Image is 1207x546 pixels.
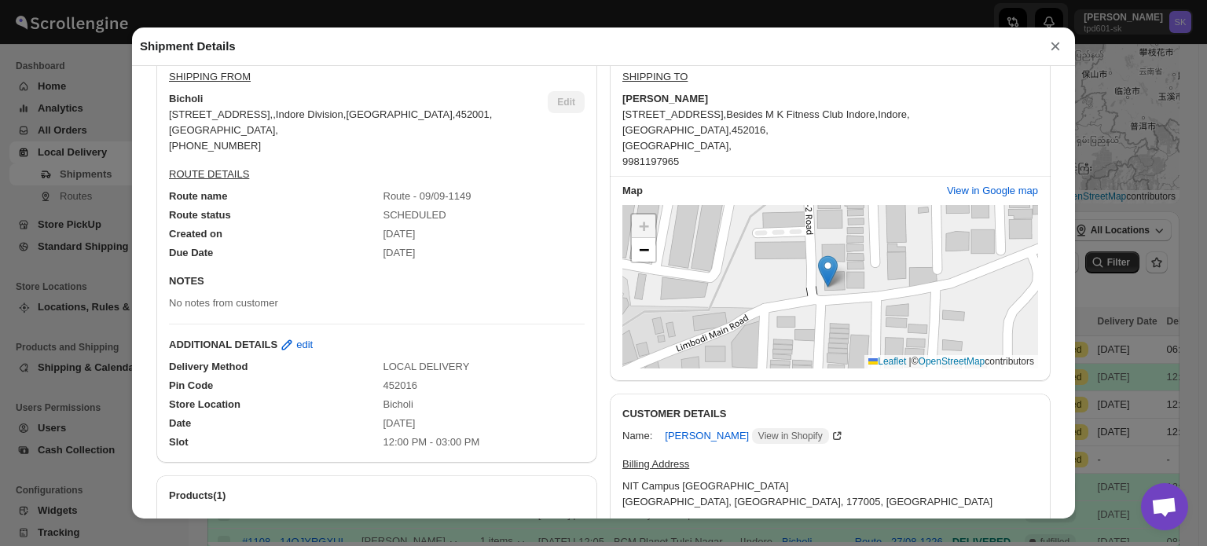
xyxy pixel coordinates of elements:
[169,417,191,429] span: Date
[818,255,838,288] img: Marker
[909,356,912,367] span: |
[726,108,878,120] span: Besides M K Fitness Club Indore ,
[383,190,471,202] span: Route - 09/09-1149
[383,209,446,221] span: SCHEDULED
[919,356,985,367] a: OpenStreetMap
[1141,483,1188,530] div: Open chat
[622,124,732,136] span: [GEOGRAPHIC_DATA] ,
[622,108,726,120] span: [STREET_ADDRESS] ,
[169,91,203,107] b: Bicholi
[169,209,231,221] span: Route status
[296,337,313,353] span: edit
[622,71,688,82] u: SHIPPING TO
[140,38,236,54] h2: Shipment Details
[632,238,655,262] a: Zoom out
[383,417,416,429] span: [DATE]
[622,478,992,510] div: NIT Campus [GEOGRAPHIC_DATA] [GEOGRAPHIC_DATA], [GEOGRAPHIC_DATA], 177005, [GEOGRAPHIC_DATA]
[665,430,844,442] a: [PERSON_NAME] View in Shopify
[169,275,204,287] b: NOTES
[169,361,248,372] span: Delivery Method
[270,332,322,357] button: edit
[758,430,823,442] span: View in Shopify
[169,398,240,410] span: Store Location
[622,428,652,444] div: Name:
[276,108,347,120] span: Indore Division ,
[864,355,1038,368] div: © contributors
[383,436,480,448] span: 12:00 PM - 03:00 PM
[169,140,261,152] span: [PHONE_NUMBER]
[169,337,277,353] b: ADDITIONAL DETAILS
[169,297,278,309] span: No notes from customer
[455,108,492,120] span: 452001 ,
[622,185,643,196] b: Map
[622,156,679,167] span: 9981197965
[947,183,1038,199] span: View in Google map
[878,108,910,120] span: Indore ,
[169,379,213,391] span: Pin Code
[622,406,1038,422] h3: CUSTOMER DETAILS
[937,178,1047,203] button: View in Google map
[1044,35,1067,57] button: ×
[169,71,251,82] u: SHIPPING FROM
[622,140,732,152] span: [GEOGRAPHIC_DATA] ,
[665,428,828,444] span: [PERSON_NAME]
[383,247,416,258] span: [DATE]
[169,247,213,258] span: Due Date
[169,108,273,120] span: [STREET_ADDRESS] ,
[169,124,278,136] span: [GEOGRAPHIC_DATA] ,
[639,240,649,259] span: −
[383,228,416,240] span: [DATE]
[169,190,227,202] span: Route name
[868,356,906,367] a: Leaflet
[632,214,655,238] a: Zoom in
[169,488,585,504] h2: Products(1)
[346,108,455,120] span: [GEOGRAPHIC_DATA] ,
[169,436,189,448] span: Slot
[169,168,249,180] u: ROUTE DETAILS
[622,91,708,107] b: [PERSON_NAME]
[273,108,276,120] span: ,
[383,379,417,391] span: 452016
[169,228,222,240] span: Created on
[639,216,649,236] span: +
[622,458,689,470] u: Billing Address
[732,124,769,136] span: 452016 ,
[383,398,413,410] span: Bicholi
[383,361,470,372] span: LOCAL DELIVERY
